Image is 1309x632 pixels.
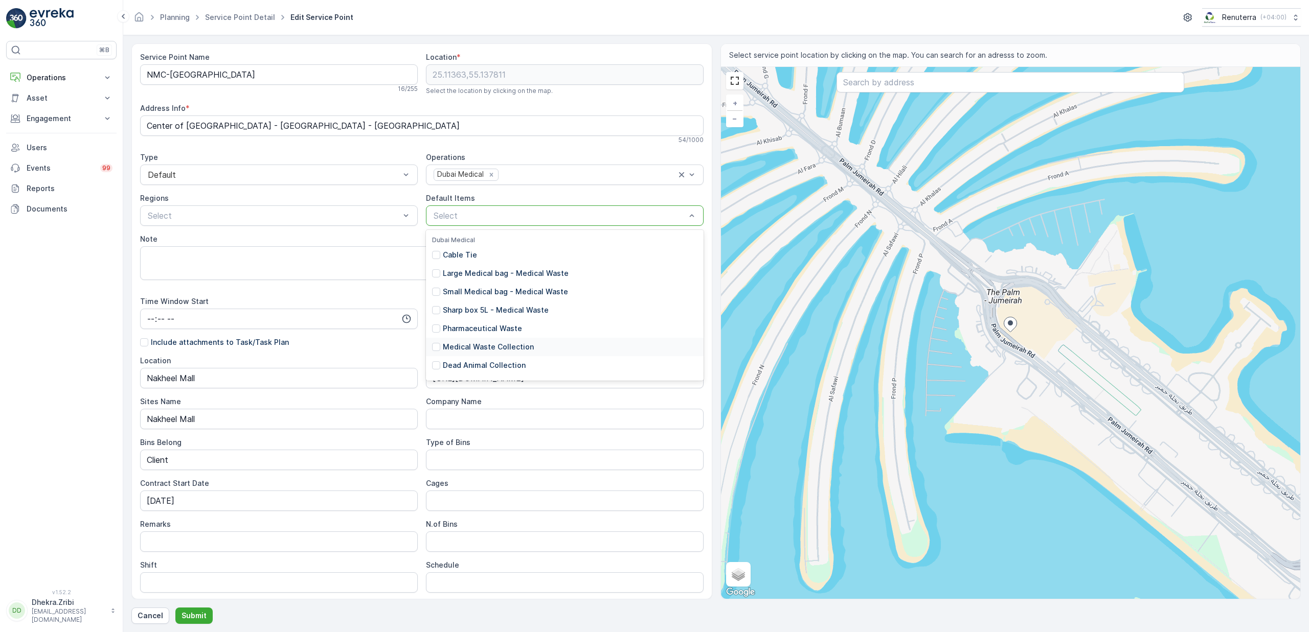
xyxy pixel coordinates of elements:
div: Dubai Medical [434,169,485,180]
label: Schedule [426,560,459,569]
p: Submit [182,611,207,621]
p: Events [27,163,94,173]
p: Select [434,209,686,222]
a: Homepage [133,15,145,24]
a: Planning [160,13,190,21]
p: Dhekra.Zribi [32,597,105,607]
p: Renuterra [1222,12,1256,22]
label: Shift [140,560,157,569]
a: Open this area in Google Maps (opens a new window) [724,586,757,599]
button: DDDhekra.Zribi[EMAIL_ADDRESS][DOMAIN_NAME] [6,597,117,624]
p: Sharp box 5L - Medical Waste [443,305,549,315]
p: Asset [27,93,96,103]
a: Reports [6,178,117,199]
p: Cancel [138,611,163,621]
label: Type [140,153,158,161]
a: Layers [727,563,750,586]
label: Location [426,53,457,61]
label: Bins Belong [140,438,182,447]
label: Note [140,235,157,243]
p: Cable Tie [443,250,477,260]
span: − [732,114,737,123]
label: N.of Bins [426,520,458,528]
a: Zoom Out [727,111,742,126]
label: Service Point Name [140,53,210,61]
p: Users [27,143,112,153]
span: + [733,99,737,107]
a: Users [6,137,117,158]
a: Documents [6,199,117,219]
a: Zoom In [727,96,742,111]
label: Default Items [426,194,475,202]
p: Documents [27,204,112,214]
label: Address Info [140,104,186,112]
p: Reports [27,183,112,194]
p: ⌘B [99,46,109,54]
label: Sites Name [140,397,181,406]
div: Remove Dubai Medical [486,170,497,179]
img: logo [6,8,27,29]
label: Remarks [140,520,171,528]
a: Service Point Detail [205,13,275,21]
span: Edit Service Point [288,12,355,22]
span: v 1.52.2 [6,589,117,595]
img: Google [724,586,757,599]
button: Renuterra(+04:00) [1202,8,1301,27]
a: View Fullscreen [727,73,742,88]
label: Company Name [426,397,482,406]
button: Submit [175,607,213,624]
p: 99 [102,164,110,172]
a: Events99 [6,158,117,178]
span: Select service point location by clicking on the map. You can search for an adresss to zoom. [729,50,1047,60]
p: Dead Animal Collection [443,360,526,370]
p: Large Medical bag - Medical Waste [443,268,569,278]
p: Small Medical bag - Medical Waste [443,287,568,297]
p: 54 / 1000 [679,136,704,144]
label: Regions [140,194,169,202]
button: Operations [6,67,117,88]
img: Screenshot_2024-07-26_at_13.33.01.png [1202,12,1218,23]
button: Engagement [6,108,117,129]
label: Cages [426,479,448,487]
label: Operations [426,153,465,161]
span: Select the location by clicking on the map. [426,87,553,95]
img: logo_light-DOdMpM7g.png [30,8,74,29]
p: 16 / 255 [398,85,418,93]
p: Pharmaceutical Waste [443,323,522,334]
label: Contract Start Date [140,479,209,487]
label: Location [140,356,171,365]
p: Dubai Medical [432,236,697,244]
button: Asset [6,88,117,108]
p: Operations [27,73,96,83]
p: Medical Waste Collection [443,342,534,352]
div: DD [9,602,25,619]
input: Search by address [837,72,1184,92]
p: Include attachments to Task/Task Plan [151,337,289,347]
label: Time Window Start [140,297,209,306]
p: ( +04:00 ) [1260,13,1287,21]
button: Cancel [131,607,169,624]
p: Engagement [27,113,96,124]
p: Select [148,209,400,222]
p: [EMAIL_ADDRESS][DOMAIN_NAME] [32,607,105,624]
label: Type of Bins [426,438,470,447]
